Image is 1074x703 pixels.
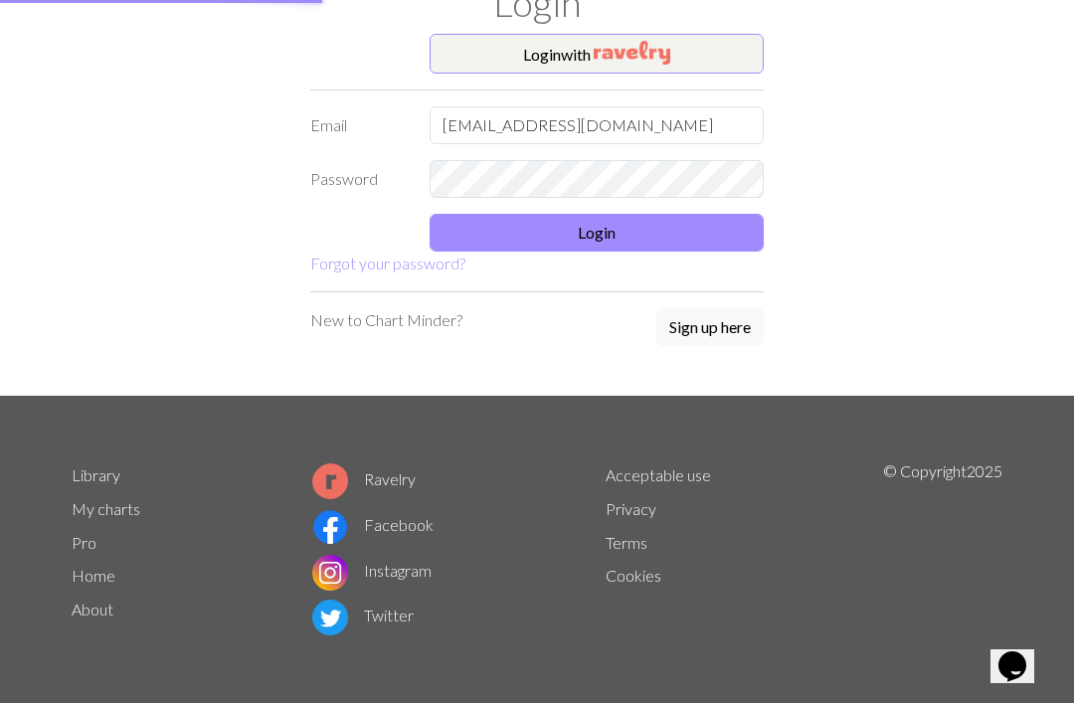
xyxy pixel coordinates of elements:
[298,160,418,198] label: Password
[72,465,120,484] a: Library
[310,308,462,332] p: New to Chart Minder?
[430,214,764,252] button: Login
[72,600,113,618] a: About
[312,555,348,591] img: Instagram logo
[298,106,418,144] label: Email
[656,308,764,346] button: Sign up here
[72,533,96,552] a: Pro
[990,623,1054,683] iframe: chat widget
[312,606,414,624] a: Twitter
[310,254,465,272] a: Forgot your password?
[656,308,764,348] a: Sign up here
[72,499,140,518] a: My charts
[72,566,115,585] a: Home
[606,566,661,585] a: Cookies
[312,509,348,545] img: Facebook logo
[312,469,416,488] a: Ravelry
[594,41,670,65] img: Ravelry
[883,459,1002,640] p: © Copyright 2025
[606,465,711,484] a: Acceptable use
[312,515,434,534] a: Facebook
[312,561,432,580] a: Instagram
[312,600,348,635] img: Twitter logo
[606,533,647,552] a: Terms
[430,34,764,74] button: Loginwith
[606,499,656,518] a: Privacy
[312,463,348,499] img: Ravelry logo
